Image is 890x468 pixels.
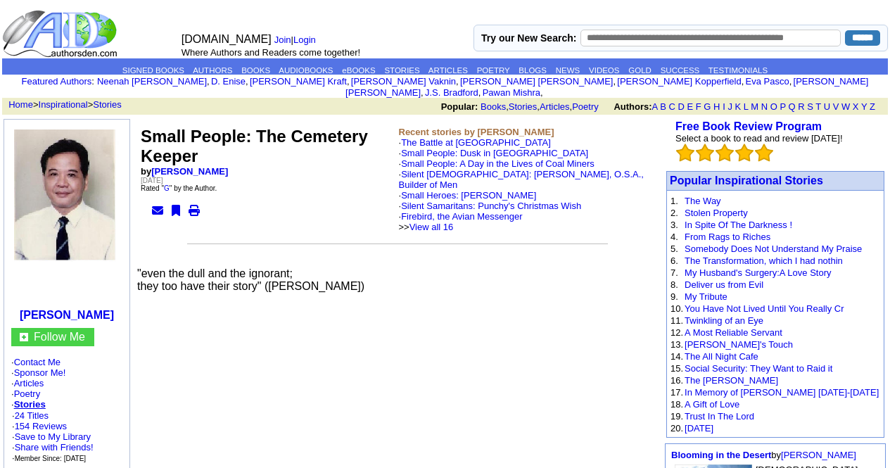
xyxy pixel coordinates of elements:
a: The Transformation, which I had nothin [685,255,843,266]
a: Firebird, the Avian Messenger [401,211,522,222]
font: 13. [670,339,683,350]
font: 20. [670,423,683,434]
font: 10. [670,303,683,314]
a: Y [861,101,867,112]
a: Small People: A Day in the Lives of Coal Miners [401,158,595,169]
font: , , , , , , , , , , [97,76,869,98]
a: Books [481,101,506,112]
a: From Rags to Riches [685,232,770,242]
font: 7. [670,267,678,278]
font: > > [4,99,122,110]
a: [PERSON_NAME] [781,450,856,460]
a: 154 Reviews [15,421,67,431]
a: My Tribute [685,291,727,302]
a: Stolen Property [685,208,748,218]
font: 2. [670,208,678,218]
font: i [248,78,250,86]
font: , , , [441,101,888,112]
a: [PERSON_NAME] [PERSON_NAME] [345,76,868,98]
a: Silent [DEMOGRAPHIC_DATA]: [PERSON_NAME], O.S.A., Builder of Men [399,169,644,190]
a: eBOOKS [342,66,375,75]
a: A [652,101,658,112]
a: BLOGS [519,66,547,75]
font: · >> [399,211,523,232]
font: Follow Me [34,331,85,343]
a: H [713,101,720,112]
font: Where Authors and Readers come together! [182,47,360,58]
a: [PERSON_NAME] Vaknin [351,76,456,87]
a: Poetry [14,388,41,399]
font: · · · · · [11,357,122,464]
a: The Way [685,196,721,206]
font: 19. [670,411,683,422]
a: Deliver us from Evil [685,279,763,290]
a: Trust In The Lord [685,411,754,422]
a: POETRY [477,66,510,75]
a: Twinkling of an Eye [685,315,763,326]
a: Neenah [PERSON_NAME] [97,76,207,87]
a: K [735,101,742,112]
a: B [660,101,666,112]
font: [DATE] [141,177,163,184]
a: VIDEOS [589,66,619,75]
a: [PERSON_NAME] [20,309,114,321]
a: U [824,101,830,112]
font: Small People: The Cemetery Keeper [141,127,368,165]
font: 1. [670,196,678,206]
a: Stories [509,101,537,112]
a: Featured Authors [22,76,92,87]
font: i [616,78,617,86]
font: · · [12,410,94,463]
font: 6. [670,255,678,266]
b: by [141,166,228,177]
a: Small People: Dusk in [GEOGRAPHIC_DATA] [401,148,588,158]
font: 3. [670,220,678,230]
font: 9. [670,291,678,302]
a: J.S. Bradford [425,87,478,98]
img: 41321.jpg [14,129,120,305]
font: Select a book to read and review [DATE]! [675,133,843,144]
a: M [751,101,758,112]
a: T [815,101,821,112]
a: View all 16 [409,222,454,232]
a: Blooming in the Desert [671,450,771,460]
a: In Memory of [PERSON_NAME] [DATE]-[DATE] [685,387,879,398]
a: [PERSON_NAME] [PERSON_NAME] [460,76,613,87]
font: 11. [670,315,683,326]
font: · · · [12,431,94,463]
font: 18. [670,399,683,410]
font: i [481,89,482,97]
b: Authors: [614,101,651,112]
font: Popular Inspirational Stories [670,175,823,186]
a: Sponsor Me! [14,367,66,378]
a: Silent Samaritans: Punchy's Christmas Wish [401,201,581,211]
font: 17. [670,387,683,398]
a: Free Book Review Program [675,120,822,132]
a: N [761,101,768,112]
a: BOOKS [241,66,270,75]
a: In Spite Of The Darkness ! [685,220,792,230]
font: i [459,78,460,86]
a: [PERSON_NAME] Kraft [250,76,347,87]
img: logo_ad.gif [2,9,120,58]
font: i [350,78,351,86]
a: GOLD [628,66,651,75]
font: · [399,137,644,232]
a: Stories [14,399,46,410]
font: 4. [670,232,678,242]
a: The All Night Cafe [685,351,758,362]
a: AUTHORS [193,66,232,75]
a: AUDIOBOOKS [279,66,333,75]
font: 15. [670,363,683,374]
font: i [210,78,211,86]
a: Login [293,34,316,45]
img: bigemptystars.png [755,144,773,162]
font: "even the dull and the ignorant; they too have their story" ([PERSON_NAME]) [137,267,364,292]
a: TESTIMONIALS [708,66,768,75]
a: Z [870,101,875,112]
font: | [274,34,321,45]
img: gc.jpg [20,333,28,341]
a: G [704,101,711,112]
a: Small Heroes: [PERSON_NAME] [401,190,536,201]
